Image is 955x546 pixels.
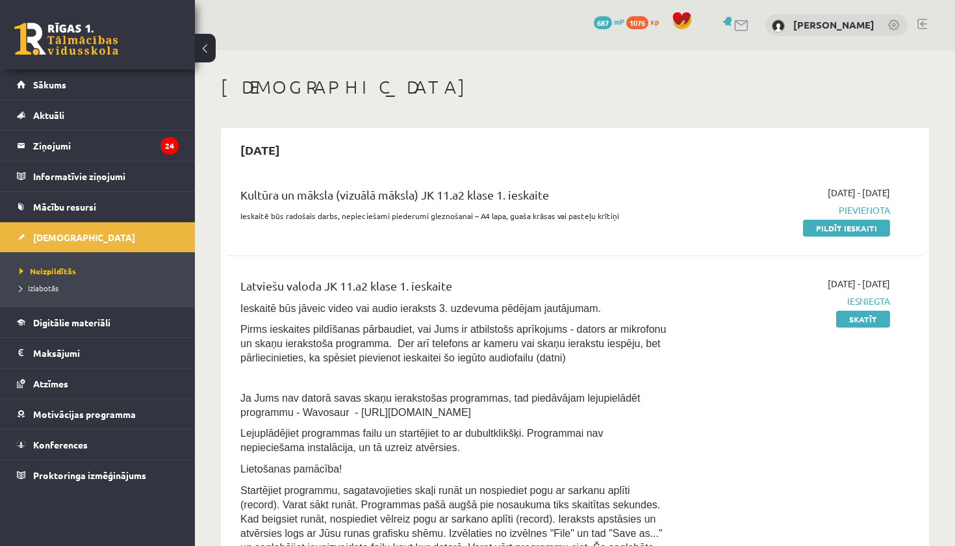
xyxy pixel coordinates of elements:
[594,16,624,27] a: 687 mP
[33,408,136,420] span: Motivācijas programma
[687,294,890,308] span: Iesniegta
[19,283,58,293] span: Izlabotās
[626,16,665,27] a: 1076 xp
[33,131,179,161] legend: Ziņojumi
[240,393,640,418] span: Ja Jums nav datorā savas skaņu ierakstošas programmas, tad piedāvājam lejupielādēt programmu - Wa...
[33,109,64,121] span: Aktuāli
[17,338,179,368] a: Maksājumi
[614,16,624,27] span: mP
[33,201,96,213] span: Mācību resursi
[240,277,667,301] div: Latviešu valoda JK 11.a2 klase 1. ieskaite
[594,16,612,29] span: 687
[19,265,182,277] a: Neizpildītās
[803,220,890,237] a: Pildīt ieskaiti
[687,203,890,217] span: Pievienota
[240,428,603,453] span: Lejuplādējiet programmas failu un startējiet to ar dubultklikšķi. Programmai nav nepieciešama ins...
[33,317,110,328] span: Digitālie materiāli
[33,231,135,243] span: [DEMOGRAPHIC_DATA]
[17,100,179,130] a: Aktuāli
[221,76,929,98] h1: [DEMOGRAPHIC_DATA]
[836,311,890,328] a: Skatīt
[240,210,667,222] p: Ieskaitē būs radošais darbs, nepieciešami piederumi gleznošanai – A4 lapa, guaša krāsas vai paste...
[240,186,667,210] div: Kultūra un māksla (vizuālā māksla) JK 11.a2 klase 1. ieskaite
[33,469,146,481] span: Proktoringa izmēģinājums
[19,266,76,276] span: Neizpildītās
[17,430,179,460] a: Konferences
[772,19,785,32] img: Rūdolfs Linavskis
[33,378,68,389] span: Atzīmes
[626,16,648,29] span: 1076
[240,463,342,474] span: Lietošanas pamācība!
[17,460,179,490] a: Proktoringa izmēģinājums
[240,303,601,314] span: Ieskaitē būs jāveic video vai audio ieraksts 3. uzdevuma pēdējam jautājumam.
[17,369,179,398] a: Atzīmes
[828,277,890,291] span: [DATE] - [DATE]
[19,282,182,294] a: Izlabotās
[650,16,659,27] span: xp
[17,399,179,429] a: Motivācijas programma
[33,338,179,368] legend: Maksājumi
[17,192,179,222] a: Mācību resursi
[17,222,179,252] a: [DEMOGRAPHIC_DATA]
[33,161,179,191] legend: Informatīvie ziņojumi
[14,23,118,55] a: Rīgas 1. Tālmācības vidusskola
[240,324,666,363] span: Pirms ieskaites pildīšanas pārbaudiet, vai Jums ir atbilstošs aprīkojums - dators ar mikrofonu un...
[160,137,179,155] i: 24
[17,307,179,337] a: Digitālie materiāli
[33,439,88,450] span: Konferences
[793,18,874,31] a: [PERSON_NAME]
[17,70,179,99] a: Sākums
[17,131,179,161] a: Ziņojumi24
[227,135,293,165] h2: [DATE]
[33,79,66,90] span: Sākums
[17,161,179,191] a: Informatīvie ziņojumi
[828,186,890,200] span: [DATE] - [DATE]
